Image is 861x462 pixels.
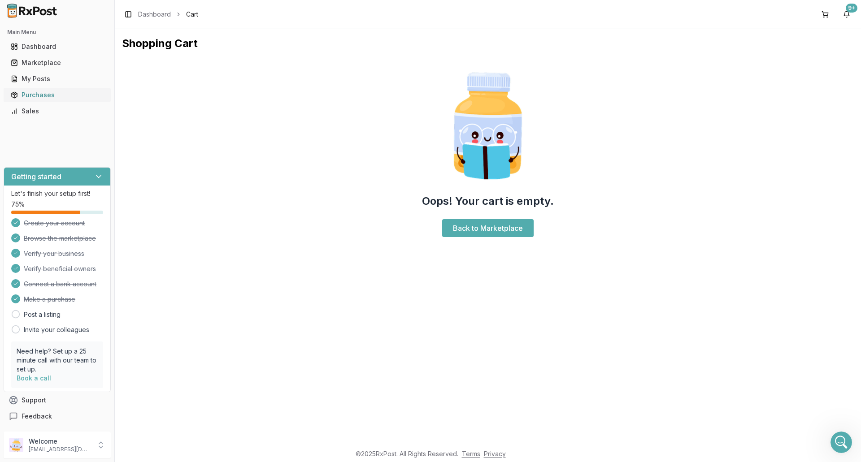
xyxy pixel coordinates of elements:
h1: Shopping Cart [122,36,854,51]
button: Sales [4,104,111,118]
a: Post a listing [24,310,61,319]
p: [EMAIL_ADDRESS][DOMAIN_NAME] [29,446,91,453]
span: Create your account [24,219,85,228]
span: Verify your business [24,249,84,258]
span: Connect a bank account [24,280,96,289]
a: Terms [462,450,480,458]
button: 9+ [839,7,854,22]
a: My Posts [7,71,107,87]
span: Cart [186,10,198,19]
h3: Getting started [11,171,61,182]
img: Smart Pill Bottle [430,69,545,183]
p: Let's finish your setup first! [11,189,103,198]
span: 75 % [11,200,25,209]
div: 9+ [846,4,857,13]
iframe: Intercom live chat [831,432,852,453]
nav: breadcrumb [138,10,198,19]
a: Sales [7,103,107,119]
h2: Main Menu [7,29,107,36]
a: Book a call [17,374,51,382]
span: Verify beneficial owners [24,264,96,273]
span: Feedback [22,412,52,421]
img: RxPost Logo [4,4,61,18]
h2: Oops! Your cart is empty. [422,194,554,208]
a: Invite your colleagues [24,325,89,334]
a: Purchases [7,87,107,103]
div: Marketplace [11,58,104,67]
button: Marketplace [4,56,111,70]
div: Sales [11,107,104,116]
div: My Posts [11,74,104,83]
button: Purchases [4,88,111,102]
button: My Posts [4,72,111,86]
a: Dashboard [7,39,107,55]
a: Marketplace [7,55,107,71]
span: Make a purchase [24,295,75,304]
button: Support [4,392,111,408]
p: Welcome [29,437,91,446]
img: User avatar [9,438,23,452]
a: Back to Marketplace [442,219,534,237]
div: Dashboard [11,42,104,51]
span: Browse the marketplace [24,234,96,243]
a: Dashboard [138,10,171,19]
button: Dashboard [4,39,111,54]
p: Need help? Set up a 25 minute call with our team to set up. [17,347,98,374]
div: Purchases [11,91,104,99]
button: Feedback [4,408,111,424]
a: Privacy [484,450,506,458]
